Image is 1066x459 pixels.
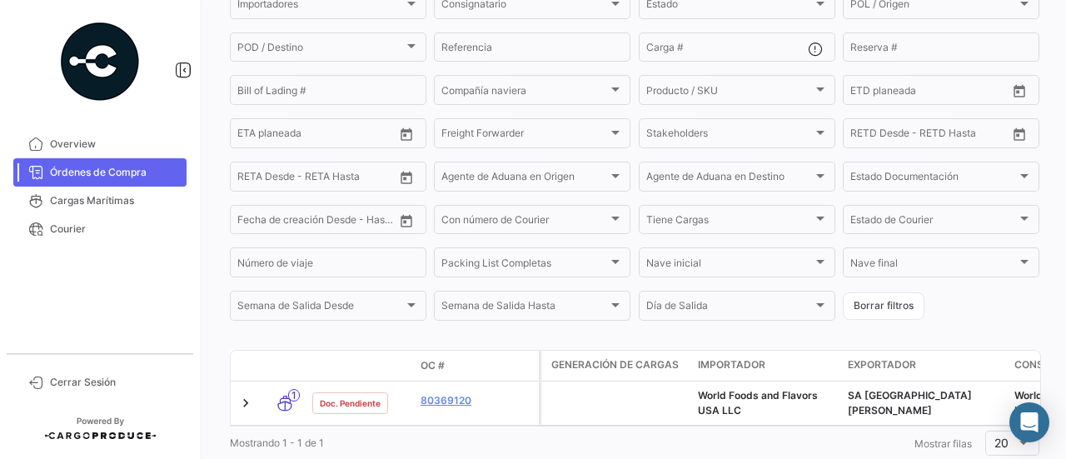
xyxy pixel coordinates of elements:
[279,130,354,142] input: Hasta
[237,1,404,12] span: Importadores
[421,358,445,373] span: OC #
[850,87,880,98] input: Desde
[264,359,306,372] datatable-header-cell: Modo de Transporte
[646,130,813,142] span: Stakeholders
[1009,402,1049,442] div: Abrir Intercom Messenger
[13,130,187,158] a: Overview
[394,208,419,233] button: Open calendar
[850,260,1017,272] span: Nave final
[1007,78,1032,103] button: Open calendar
[848,389,972,417] span: SA SAN MIGUEL
[441,87,608,98] span: Compañía naviera
[541,351,691,381] datatable-header-cell: Generación de cargas
[892,130,967,142] input: Hasta
[994,436,1009,450] span: 20
[237,302,404,314] span: Semana de Salida Desde
[646,217,813,228] span: Tiene Cargas
[58,20,142,103] img: powered-by.png
[50,193,180,208] span: Cargas Marítimas
[1007,122,1032,147] button: Open calendar
[50,375,180,390] span: Cerrar Sesión
[237,173,267,185] input: Desde
[237,395,254,412] a: Expand/Collapse Row
[237,217,267,228] input: Desde
[850,217,1017,228] span: Estado de Courier
[850,130,880,142] input: Desde
[288,389,300,402] span: 1
[441,260,608,272] span: Packing List Completas
[646,173,813,185] span: Agente de Aduana en Destino
[551,357,679,372] span: Generación de cargas
[441,217,608,228] span: Con número de Courier
[850,1,1017,12] span: POL / Origen
[843,292,924,320] button: Borrar filtros
[279,217,354,228] input: Hasta
[50,165,180,180] span: Órdenes de Compra
[50,137,180,152] span: Overview
[646,1,813,12] span: Estado
[441,173,608,185] span: Agente de Aduana en Origen
[237,44,404,56] span: POD / Destino
[646,302,813,314] span: Día de Salida
[441,1,608,12] span: Consignatario
[841,351,1008,381] datatable-header-cell: Exportador
[892,87,967,98] input: Hasta
[13,187,187,215] a: Cargas Marítimas
[230,437,324,449] span: Mostrando 1 - 1 de 1
[13,158,187,187] a: Órdenes de Compra
[320,397,381,410] span: Doc. Pendiente
[850,173,1017,185] span: Estado Documentación
[394,165,419,190] button: Open calendar
[13,215,187,243] a: Courier
[441,130,608,142] span: Freight Forwarder
[421,393,532,408] a: 80369120
[698,389,818,417] span: World Foods and Flavors USA LLC
[441,302,608,314] span: Semana de Salida Hasta
[646,87,813,98] span: Producto / SKU
[306,359,414,372] datatable-header-cell: Estado Doc.
[237,130,267,142] input: Desde
[691,351,841,381] datatable-header-cell: Importador
[394,122,419,147] button: Open calendar
[279,173,354,185] input: Hasta
[914,437,972,450] span: Mostrar filas
[646,260,813,272] span: Nave inicial
[414,352,539,380] datatable-header-cell: OC #
[698,357,765,372] span: Importador
[50,222,180,237] span: Courier
[848,357,916,372] span: Exportador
